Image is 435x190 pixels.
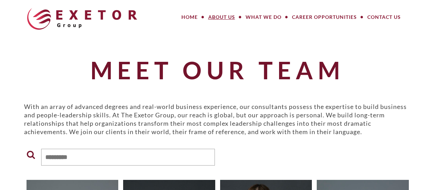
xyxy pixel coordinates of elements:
a: Contact Us [362,10,406,24]
img: The Exetor Group [27,8,137,30]
a: Career Opportunities [287,10,362,24]
a: What We Do [240,10,287,24]
p: With an array of advanced degrees and real-world business experience, our consultants possess the... [24,102,411,136]
h1: Meet Our Team [24,57,411,83]
a: About Us [203,10,240,24]
a: Home [176,10,203,24]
